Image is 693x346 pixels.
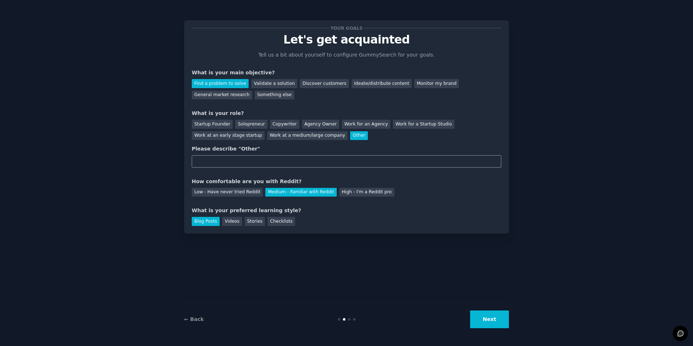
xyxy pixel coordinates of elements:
p: Let's get acquainted [192,33,501,46]
div: High - I'm a Reddit pro [339,188,394,197]
div: General market research [192,91,252,100]
div: How comfortable are you with Reddit? [192,178,501,185]
div: Ideate/distribute content [352,79,412,88]
div: Find a problem to solve [192,79,249,88]
input: Your role [192,155,501,168]
div: Startup Founder [192,120,233,129]
span: Your goals [329,24,364,32]
div: What is your role? [192,110,501,117]
div: Solopreneur [235,120,267,129]
div: Work at a medium/large company [267,131,348,140]
button: Next [470,310,509,328]
div: What is your preferred learning style? [192,207,501,214]
div: Validate a solution [251,79,297,88]
div: Work at an early stage startup [192,131,265,140]
div: Other [350,131,368,140]
div: Please describe "Other" [192,145,501,153]
div: Stories [245,217,265,226]
div: Monitor my brand [414,79,459,88]
div: What is your main objective? [192,69,501,77]
div: Agency Owner [302,120,339,129]
div: Something else [255,91,294,100]
div: Work for an Agency [342,120,390,129]
div: Checklists [267,217,295,226]
div: Blog Posts [192,217,220,226]
div: Medium - Familiar with Reddit [265,188,336,197]
div: Videos [222,217,242,226]
a: ← Back [184,316,204,322]
div: Discover customers [300,79,349,88]
div: Work for a Startup Studio [393,120,454,129]
div: Low - Have never tried Reddit [192,188,263,197]
div: Copywriter [270,120,299,129]
p: Tell us a bit about yourself to configure GummySearch for your goals. [255,51,438,59]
